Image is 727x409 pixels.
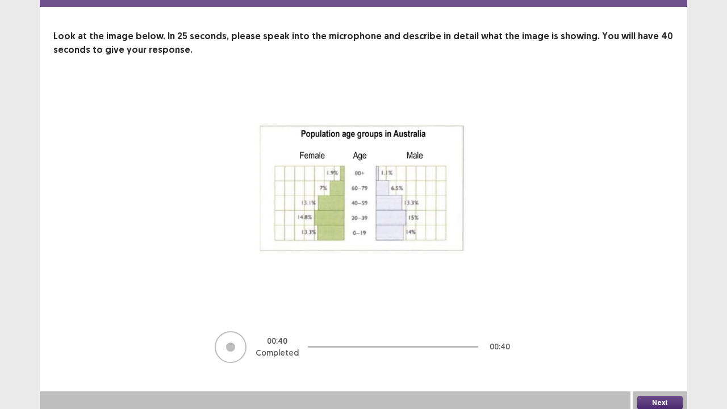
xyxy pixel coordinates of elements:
[222,84,505,307] img: image-description
[267,335,287,347] p: 00 : 40
[256,347,299,359] p: Completed
[53,30,674,57] p: Look at the image below. In 25 seconds, please speak into the microphone and describe in detail w...
[490,341,510,353] p: 00 : 40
